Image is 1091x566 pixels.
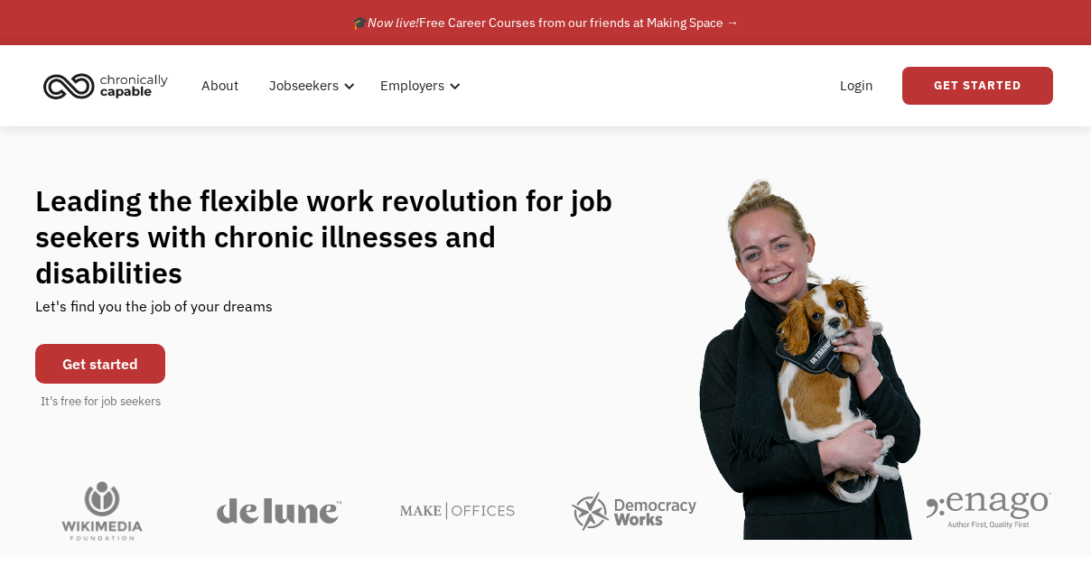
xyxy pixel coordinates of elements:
[35,182,648,291] h1: Leading the flexible work revolution for job seekers with chronic illnesses and disabilities
[191,57,249,115] a: About
[258,57,360,115] div: Jobseekers
[829,57,884,115] a: Login
[902,67,1053,105] a: Get Started
[368,14,419,31] em: Now live!
[380,75,444,97] div: Employers
[352,12,739,33] div: 🎓 Free Career Courses from our friends at Making Space →
[269,75,339,97] div: Jobseekers
[35,344,165,384] a: Get started
[38,66,182,106] a: home
[41,393,161,411] div: It's free for job seekers
[35,291,273,335] div: Let's find you the job of your dreams
[38,66,173,106] img: Chronically Capable logo
[369,57,466,115] div: Employers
